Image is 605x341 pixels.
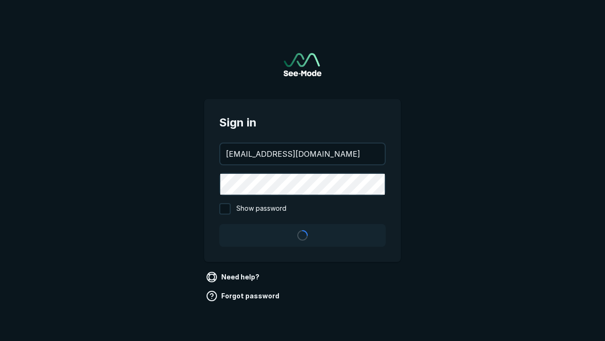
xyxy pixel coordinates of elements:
a: Forgot password [204,288,283,304]
span: Sign in [219,114,386,131]
span: Show password [236,203,286,215]
input: your@email.com [220,144,385,164]
a: Need help? [204,269,263,285]
img: See-Mode Logo [284,53,321,76]
a: Go to sign in [284,53,321,76]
